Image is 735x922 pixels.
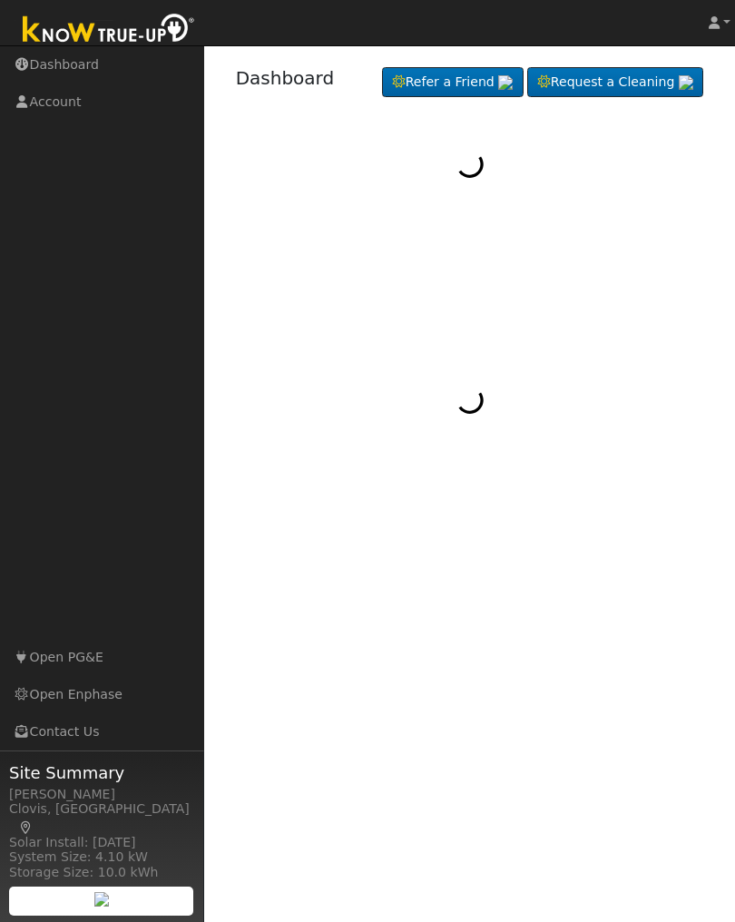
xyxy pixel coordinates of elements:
img: retrieve [679,75,693,90]
a: Map [18,820,34,835]
a: Request a Cleaning [527,67,703,98]
a: Dashboard [236,67,335,89]
img: Know True-Up [14,10,204,51]
img: retrieve [94,892,109,907]
div: Storage Size: 10.0 kWh [9,863,194,882]
span: Site Summary [9,760,194,785]
img: retrieve [498,75,513,90]
div: Solar Install: [DATE] [9,833,194,852]
div: System Size: 4.10 kW [9,848,194,867]
div: Clovis, [GEOGRAPHIC_DATA] [9,799,194,838]
div: [PERSON_NAME] [9,785,194,804]
a: Refer a Friend [382,67,524,98]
